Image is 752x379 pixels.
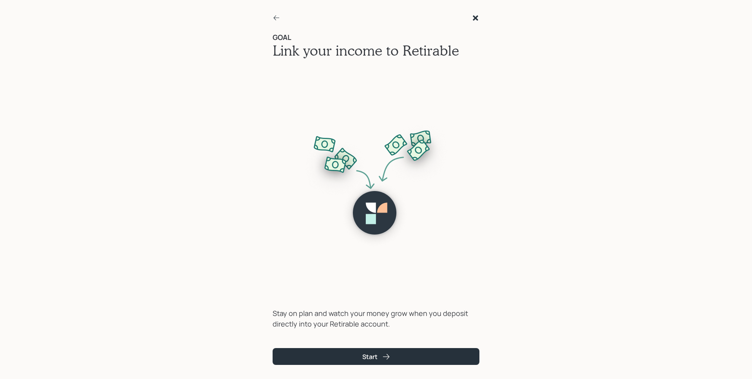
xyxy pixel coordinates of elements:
div: Stay on plan and watch your money grow when you deposit directly into your Retirable account. [273,308,479,329]
h1: Link your income to Retirable [273,42,479,59]
button: Start [273,348,479,365]
h4: GOAL [273,33,479,42]
div: Start [362,352,390,361]
img: retirable-logo-cash-lockup [302,120,450,247]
